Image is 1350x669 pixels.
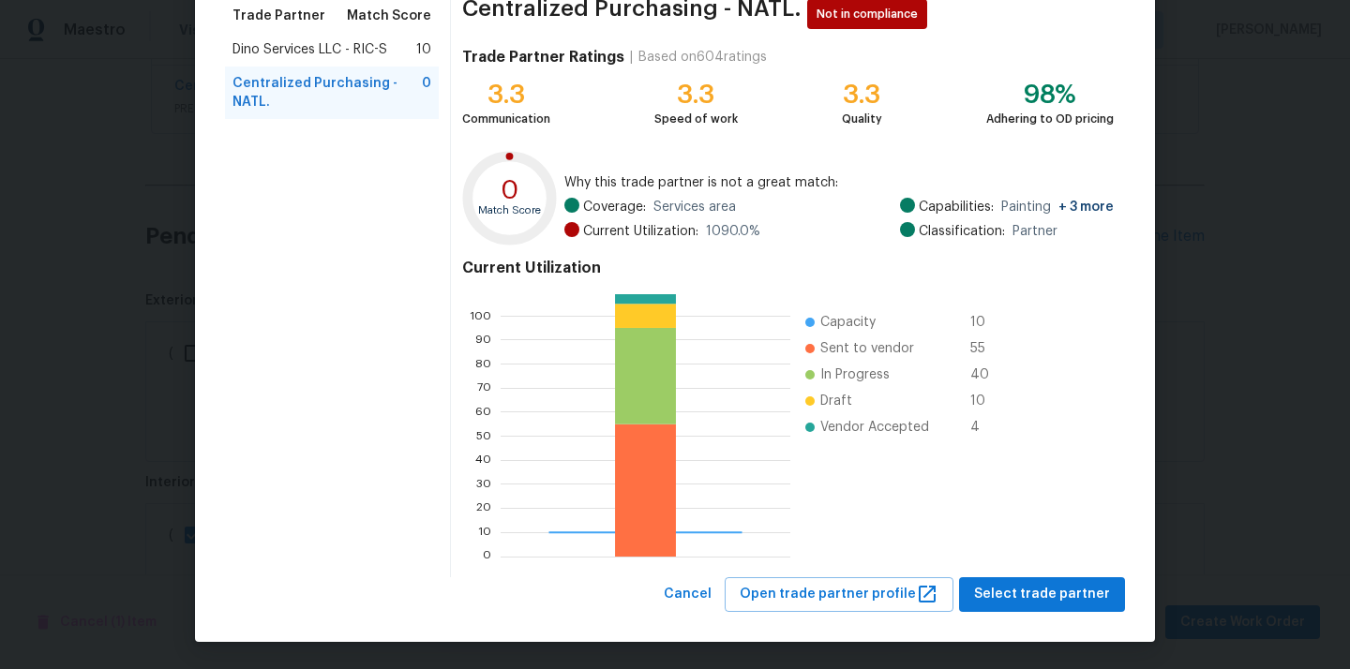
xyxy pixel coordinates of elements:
text: 0 [483,551,491,562]
span: 0 [422,74,431,111]
text: 40 [475,454,491,466]
text: 60 [475,407,491,418]
span: 10 [970,313,1000,332]
span: Open trade partner profile [740,583,938,606]
div: Based on 604 ratings [638,48,767,67]
span: Classification: [919,222,1005,241]
div: 98% [986,85,1114,104]
button: Open trade partner profile [725,577,953,612]
span: In Progress [820,365,890,384]
span: 10 [416,40,431,59]
div: Communication [462,110,550,128]
span: 55 [970,339,1000,358]
span: Centralized Purchasing - NATL. [232,74,422,111]
h4: Current Utilization [462,259,1114,277]
span: Current Utilization: [583,222,698,241]
span: 40 [970,365,1000,384]
span: 10 [970,392,1000,410]
span: Sent to vendor [820,339,914,358]
button: Cancel [656,577,719,612]
text: 100 [470,310,491,321]
span: Services area [653,198,736,216]
div: Quality [842,110,882,128]
button: Select trade partner [959,577,1125,612]
span: 1090.0 % [706,222,760,241]
span: Capacity [820,313,876,332]
text: 90 [475,334,491,346]
span: Not in compliance [817,5,925,23]
span: Vendor Accepted [820,418,929,437]
span: Cancel [664,583,712,606]
text: 0 [501,177,519,203]
div: 3.3 [842,85,882,104]
text: 10 [478,527,491,538]
h4: Trade Partner Ratings [462,48,624,67]
text: 20 [476,502,491,513]
div: 3.3 [462,85,550,104]
span: Painting [1001,198,1114,216]
span: Match Score [347,7,431,25]
text: 80 [475,358,491,369]
span: + 3 more [1058,201,1114,214]
span: Draft [820,392,852,410]
text: 30 [476,479,491,490]
text: 70 [477,382,491,394]
span: Select trade partner [974,583,1110,606]
div: Speed of work [654,110,738,128]
text: Match Score [478,205,541,216]
span: Dino Services LLC - RIC-S [232,40,387,59]
span: Why this trade partner is not a great match: [564,173,1114,192]
div: | [624,48,638,67]
text: 50 [476,430,491,441]
span: Trade Partner [232,7,325,25]
div: Adhering to OD pricing [986,110,1114,128]
span: 4 [970,418,1000,437]
div: 3.3 [654,85,738,104]
span: Capabilities: [919,198,994,216]
span: Partner [1012,222,1057,241]
span: Coverage: [583,198,646,216]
